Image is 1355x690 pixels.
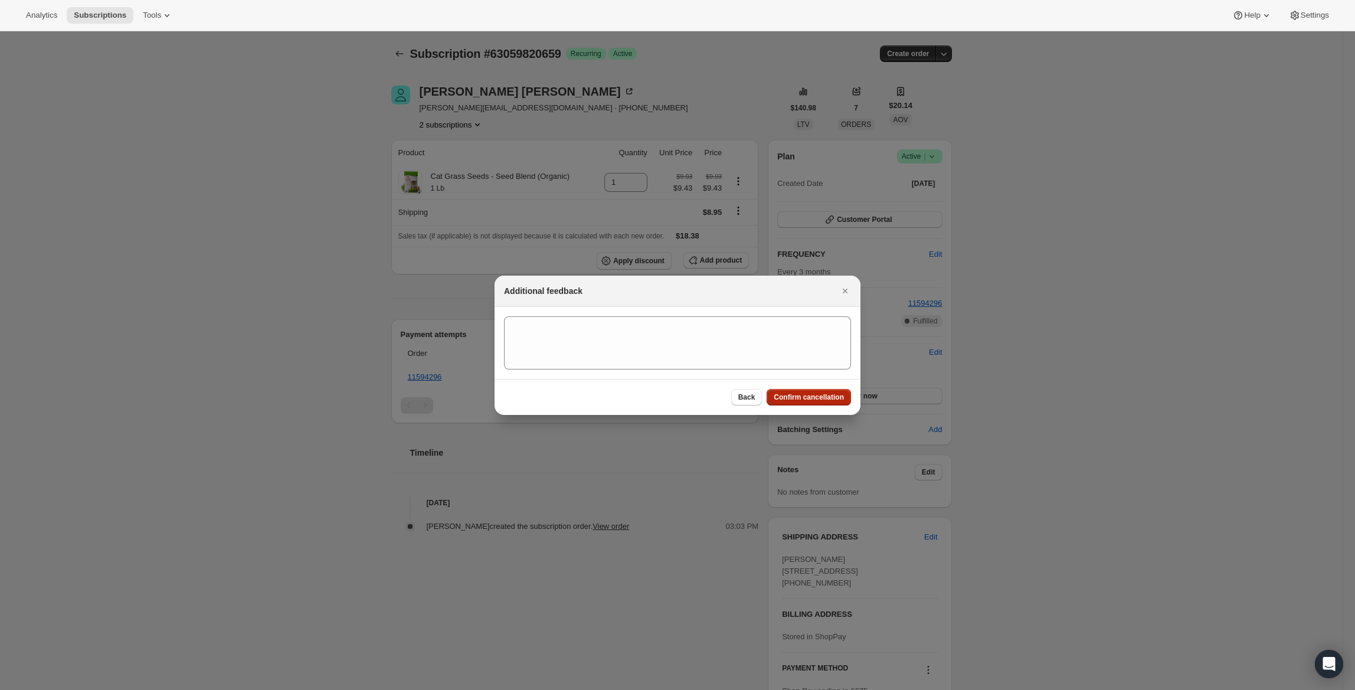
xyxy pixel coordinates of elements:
[67,7,133,24] button: Subscriptions
[837,283,853,299] button: Close
[1282,7,1336,24] button: Settings
[1225,7,1279,24] button: Help
[74,11,126,20] span: Subscriptions
[767,389,851,406] button: Confirm cancellation
[1244,11,1260,20] span: Help
[1315,650,1343,678] div: Open Intercom Messenger
[1301,11,1329,20] span: Settings
[26,11,57,20] span: Analytics
[774,393,844,402] span: Confirm cancellation
[731,389,762,406] button: Back
[136,7,180,24] button: Tools
[504,285,582,297] h2: Additional feedback
[143,11,161,20] span: Tools
[738,393,755,402] span: Back
[19,7,64,24] button: Analytics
